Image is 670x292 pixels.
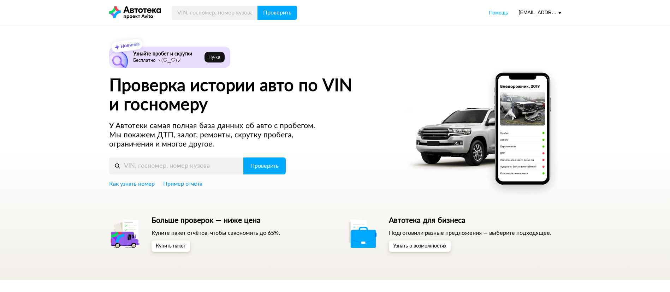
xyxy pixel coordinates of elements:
[393,244,446,249] span: Узнать о возможностях
[489,10,508,16] span: Помощь
[133,58,202,64] p: Бесплатно ヽ(♡‿♡)ノ
[489,9,508,16] a: Помощь
[109,76,396,114] h1: Проверка истории авто по VIN и госномеру
[109,157,244,174] input: VIN, госномер, номер кузова
[257,6,297,20] button: Проверить
[152,216,280,225] h5: Больше проверок — ниже цена
[109,180,155,188] a: Как узнать номер
[152,229,280,237] p: Купите пакет отчётов, чтобы сэкономить до 65%.
[389,229,551,237] p: Подготовили разные предложения — выберите подходящее.
[120,42,140,49] strong: Новинка
[389,216,551,225] h5: Автотека для бизнеса
[156,244,186,249] span: Купить пакет
[243,157,286,174] button: Проверить
[109,121,329,149] p: У Автотеки самая полная база данных об авто с пробегом. Мы покажем ДТП, залог, ремонты, скрутку п...
[519,9,561,16] div: [EMAIL_ADDRESS][DOMAIN_NAME]
[172,6,258,20] input: VIN, госномер, номер кузова
[389,240,451,252] button: Узнать о возможностях
[263,10,291,16] span: Проверить
[133,51,202,57] h6: Узнайте пробег и скрутки
[152,240,190,252] button: Купить пакет
[208,54,220,60] span: Ну‑ка
[163,180,202,188] a: Пример отчёта
[250,163,279,169] span: Проверить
